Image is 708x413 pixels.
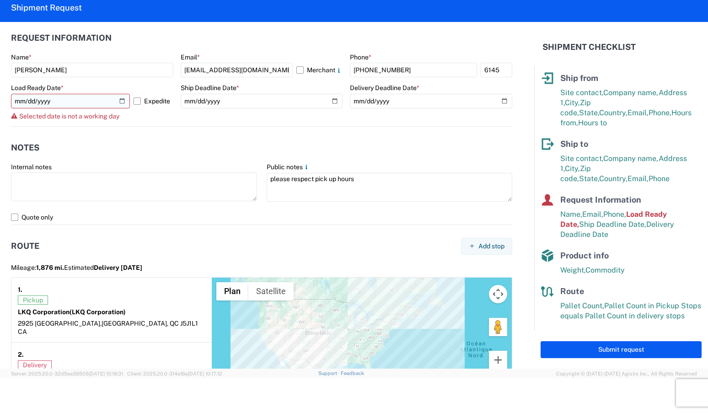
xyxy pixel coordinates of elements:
[89,371,123,376] span: [DATE] 10:18:31
[18,320,102,327] span: 2925 [GEOGRAPHIC_DATA],
[560,73,598,83] span: Ship from
[36,264,64,271] span: 1,876 mi.
[181,53,200,61] label: Email
[318,370,341,376] a: Support
[556,370,697,378] span: Copyright © [DATE]-[DATE] Agistix Inc., All Rights Reserved
[18,360,52,370] span: Delivery
[11,33,112,43] h2: Request Information
[585,266,625,274] span: Commodity
[565,164,580,173] span: City,
[560,266,585,274] span: Weight,
[560,286,584,296] span: Route
[628,108,649,117] span: Email,
[649,108,671,117] span: Phone,
[579,220,646,229] span: Ship Deadline Date,
[70,308,126,316] span: (LKQ Corporation)
[11,143,39,152] h2: Notes
[341,370,364,376] a: Feedback
[188,371,222,376] span: [DATE] 10:17:12
[628,174,649,183] span: Email,
[560,301,701,320] span: Pallet Count in Pickup Stops equals Pallet Count in delivery stops
[542,42,636,53] h2: Shipment Checklist
[603,154,659,163] span: Company name,
[216,282,248,300] button: Afficher un plan de ville
[11,210,512,225] label: Quote only
[565,98,580,107] span: City,
[11,241,39,251] h2: Route
[11,264,64,271] span: Mileage:
[181,84,239,92] label: Ship Deadline Date
[11,371,123,376] span: Server: 2025.20.0-32d5ea39505
[248,282,294,300] button: Afficher les images satellite
[11,2,82,13] h2: Shipment Request
[560,251,609,260] span: Product info
[11,53,32,61] label: Name
[579,108,599,117] span: State,
[560,195,641,204] span: Request Information
[489,351,507,369] button: Zoom avant
[11,84,64,92] label: Load Ready Date
[560,88,603,97] span: Site contact,
[18,308,126,316] strong: LKQ Corporation
[18,295,48,305] span: Pickup
[489,285,507,303] button: Commandes de la caméra de la carte
[64,264,142,271] span: Estimated
[19,113,119,120] span: Selected date is not a working day
[94,264,142,271] span: Delivery [DATE]
[267,163,310,171] label: Public notes
[461,238,512,255] button: Add stop
[134,94,173,108] label: Expedite
[18,349,24,360] strong: 2.
[599,174,628,183] span: Country,
[350,84,419,92] label: Delivery Deadline Date
[127,371,222,376] span: Client: 2025.20.0-314a16e
[560,301,604,310] span: Pallet Count,
[578,118,607,127] span: Hours to
[603,210,626,219] span: Phone,
[18,284,22,295] strong: 1.
[560,139,588,149] span: Ship to
[599,108,628,117] span: Country,
[18,320,198,335] span: [GEOGRAPHIC_DATA], QC J5J1L1 CA
[350,53,371,61] label: Phone
[481,63,512,77] input: Ext
[649,174,670,183] span: Phone
[579,174,599,183] span: State,
[560,154,603,163] span: Site contact,
[478,242,504,251] span: Add stop
[560,210,582,219] span: Name,
[541,341,702,358] button: Submit request
[582,210,603,219] span: Email,
[489,318,507,336] button: Faites glisser Pegman sur la carte pour ouvrir Street View
[603,88,659,97] span: Company name,
[11,163,52,171] label: Internal notes
[296,63,343,77] label: Merchant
